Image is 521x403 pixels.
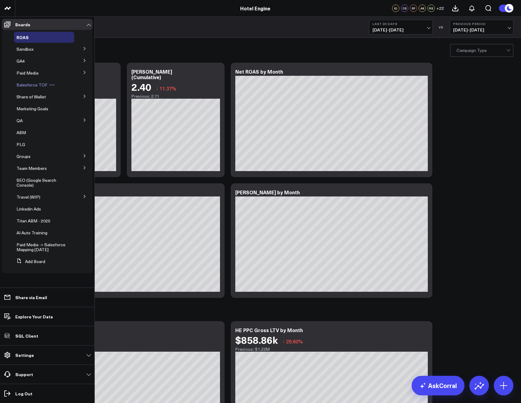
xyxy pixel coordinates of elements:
[17,34,29,40] span: ROAS
[17,178,66,188] a: SEO (Google Search Console)
[17,94,46,100] span: Share of Wallet
[419,5,426,12] div: AK
[450,20,513,35] button: Previous Period[DATE]-[DATE]
[156,84,158,92] span: ↓
[15,22,30,27] p: Boards
[286,338,303,345] span: 29.60%
[17,153,31,159] span: Groups
[17,106,48,111] a: Marketing Goals
[17,218,50,224] span: Titan ABM - 2025
[412,376,464,395] a: AskCorral
[17,118,23,123] a: QA
[17,142,25,147] a: PLG
[131,81,151,92] div: 2.40
[372,22,429,26] b: Last 30 Days
[15,333,38,338] p: SQL Client
[131,68,172,80] div: [PERSON_NAME] (Cumulative)
[15,372,33,377] p: Support
[17,195,40,200] a: Travel (WIP)
[392,5,399,12] div: KJ
[2,330,93,341] a: SQL Client
[17,242,65,252] span: Paid Media -> Salesforce Mapping [DATE]
[17,177,56,188] span: SEO (Google Search Console)
[17,218,50,223] a: Titan ABM - 2025
[17,230,47,235] a: AI Auto Training
[427,5,435,12] div: RS
[15,295,47,300] p: Share via Email
[436,25,447,29] div: VS
[17,154,31,159] a: Groups
[14,256,45,267] button: Add Board
[17,130,26,135] a: ABM
[15,391,32,396] p: Log Out
[453,27,510,32] span: [DATE] - [DATE]
[235,189,300,196] div: [PERSON_NAME] by Month
[17,94,46,99] a: Share of Wallet
[17,70,39,76] span: Paid Media
[28,347,220,352] div: Previous: $122k
[17,206,41,212] span: Linkedin Ads
[453,22,510,26] b: Previous Period
[17,194,40,200] span: Travel (WIP)
[282,337,285,345] span: ↓
[17,47,34,52] a: Sandbox
[436,5,444,12] button: +22
[410,5,417,12] div: SF
[17,165,47,171] span: Team Members
[369,20,433,35] button: Last 30 Days[DATE]-[DATE]
[235,347,428,352] div: Previous: $1.22M
[401,5,408,12] div: CS
[436,6,444,10] span: + 22
[17,46,34,52] span: Sandbox
[235,327,303,333] div: HE PPC Gross LTV by Month
[17,130,26,135] span: ABM
[17,207,41,211] a: Linkedin Ads
[235,68,283,75] div: Net ROAS by Month
[17,82,47,87] a: Salesforce TOF
[17,59,25,64] a: GA4
[17,35,29,40] a: ROAS
[17,58,25,64] span: GA4
[15,314,53,319] p: Explore Your Data
[17,242,68,252] a: Paid Media -> Salesforce Mapping [DATE]
[131,94,220,99] div: Previous: 2.71
[2,388,93,399] a: Log Out
[240,5,270,12] a: Hotel Engine
[160,85,176,92] span: 11.37%
[17,82,47,88] span: Salesforce TOF
[235,334,278,345] div: $858.86k
[17,141,25,147] span: PLG
[15,353,34,357] p: Settings
[372,27,429,32] span: [DATE] - [DATE]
